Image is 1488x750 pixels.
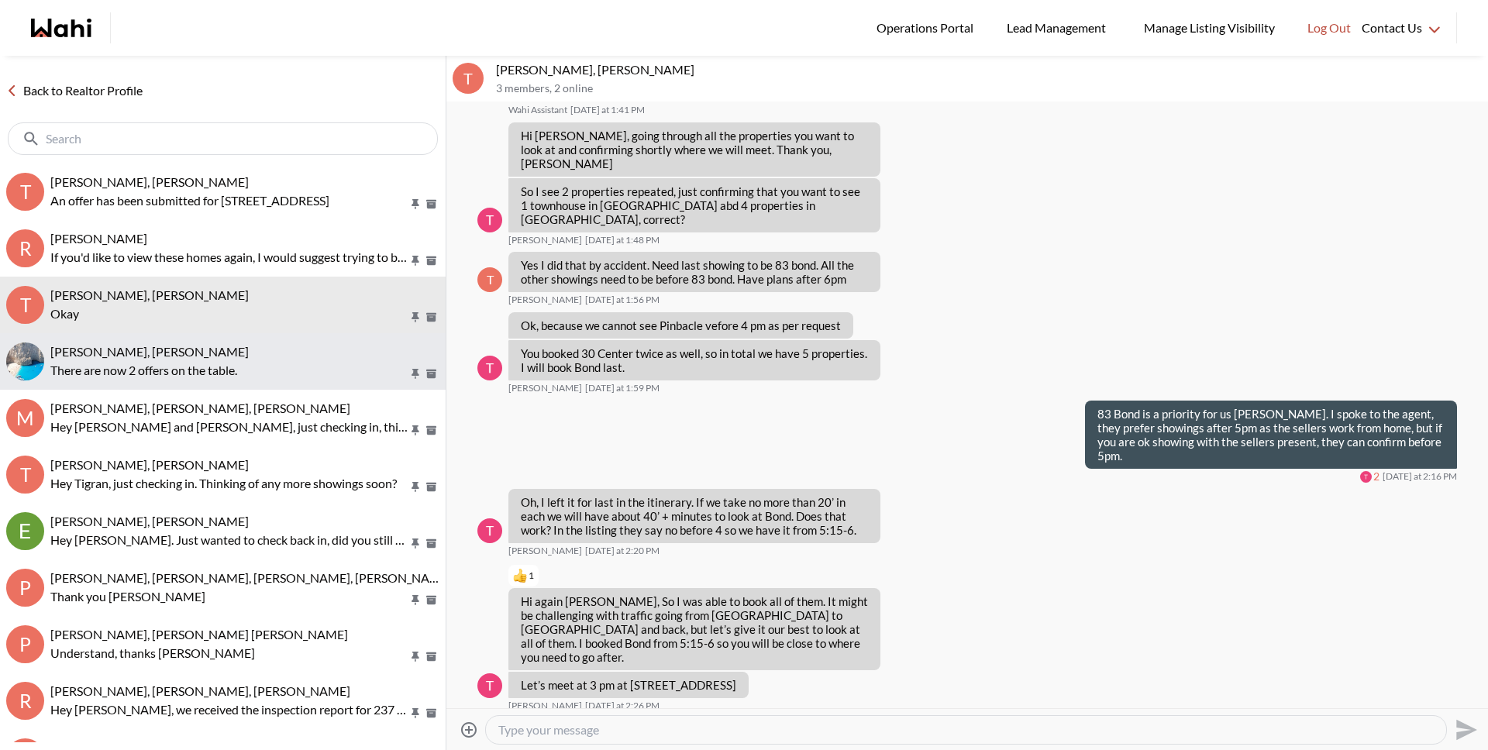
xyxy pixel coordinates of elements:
p: There are now 2 offers on the table. [50,361,408,380]
input: Search [46,131,403,146]
button: Pin [408,424,422,437]
span: [PERSON_NAME], [PERSON_NAME] [50,174,249,189]
time: 2025-10-07T17:48:09.544Z [585,234,660,246]
img: T [477,356,502,380]
button: Archive [423,650,439,663]
div: Teresa Julianelli [1360,471,1372,483]
span: [PERSON_NAME], [PERSON_NAME], [PERSON_NAME], [PERSON_NAME] [50,570,452,585]
div: T [6,173,44,211]
p: Okay [50,304,408,323]
span: [PERSON_NAME] [508,294,582,306]
span: [PERSON_NAME], [PERSON_NAME], [PERSON_NAME] [50,683,350,698]
img: T [1360,471,1372,483]
p: Yes I did that by accident. Need last showing to be 83 bond. All the other showings need to be be... [521,258,868,286]
div: Reaction list [508,563,887,588]
div: T [6,456,44,494]
button: Archive [423,254,439,267]
p: Oh, I left it for last in the itinerary. If we take no more than 20’ in each we will have about 4... [521,495,868,537]
p: 83 Bond is a priority for us [PERSON_NAME]. I spoke to the agent, they prefer showings after 5pm ... [1097,407,1445,463]
div: P [6,625,44,663]
span: [PERSON_NAME] [508,234,582,246]
div: T [477,267,502,292]
button: Archive [423,311,439,324]
span: 1 [529,569,534,582]
p: You booked 30 Center twice as well, so in total we have 5 properties. I will book Bond last. [521,346,868,374]
button: Archive [423,367,439,380]
button: Pin [408,198,422,211]
span: [PERSON_NAME], [PERSON_NAME], [PERSON_NAME] [50,401,350,415]
span: [PERSON_NAME], [PERSON_NAME] [50,344,249,359]
p: Hi again [PERSON_NAME], So I was able to book all of them. It might be challenging with traffic g... [521,594,868,664]
span: Operations Portal [877,18,979,38]
button: Pin [408,367,422,380]
div: T [453,63,484,94]
p: Thank you [PERSON_NAME] [50,587,408,606]
time: 2025-10-07T18:16:30.881Z [1383,470,1457,483]
div: T [6,286,44,324]
div: R [6,682,44,720]
button: Archive [423,707,439,720]
img: E [6,512,44,550]
time: 2025-10-07T18:26:03.642Z [585,700,660,712]
p: So I see 2 properties repeated, just confirming that you want to see 1 townhouse in [GEOGRAPHIC_D... [521,184,868,226]
div: R [6,229,44,267]
div: P [6,569,44,607]
time: 2025-10-07T17:56:33.611Z [585,294,660,306]
button: Send [1447,712,1482,747]
img: A [6,342,44,380]
button: Pin [408,707,422,720]
p: Hi [PERSON_NAME], going through all the properties you want to look at and confirming shortly whe... [521,129,868,170]
p: [PERSON_NAME], [PERSON_NAME] [496,62,1482,77]
div: M [6,399,44,437]
button: Archive [423,537,439,550]
button: Pin [408,480,422,494]
span: Wahi Assistant [508,104,567,116]
p: Hey [PERSON_NAME] and [PERSON_NAME], just checking in, thinking of any showings this weekend? [50,418,408,436]
p: Ok, because we cannot see Pinbacle vefore 4 pm as per request [521,318,841,332]
button: Reactions: like [513,569,534,582]
span: [PERSON_NAME], [PERSON_NAME] [PERSON_NAME] [50,627,348,642]
time: 2025-10-07T17:41:45.671Z [570,104,645,116]
p: Understand, thanks [PERSON_NAME] [50,644,408,662]
p: An offer has been submitted for [STREET_ADDRESS] [50,191,408,210]
button: Archive [423,424,439,437]
button: Pin [408,593,422,607]
span: [PERSON_NAME], [PERSON_NAME] [50,457,249,472]
textarea: Type your message [498,722,1434,738]
span: Log Out [1307,18,1351,38]
span: [PERSON_NAME] [508,382,582,394]
span: Manage Listing Visibility [1139,18,1280,38]
span: [PERSON_NAME] [508,700,582,712]
button: Archive [423,593,439,607]
span: [PERSON_NAME], [PERSON_NAME] [50,287,249,302]
img: T [477,208,502,232]
p: Hey [PERSON_NAME]. Just wanted to check back in, did you still want to view the property? [50,531,408,549]
span: Lead Management [1007,18,1111,38]
button: Pin [408,254,422,267]
span: [PERSON_NAME] [50,231,147,246]
span: [PERSON_NAME] [508,545,582,557]
p: If you'd like to view these homes again, I would suggest trying to book that for as soon as possi... [50,248,408,267]
div: Teresa Julianelli [477,208,502,232]
div: Teresa Julianelli [477,356,502,380]
p: Let’s meet at 3 pm at [STREET_ADDRESS] [521,678,736,692]
p: 3 members , 2 online [496,82,1482,95]
button: Archive [423,198,439,211]
time: 2025-10-07T17:59:08.191Z [585,382,660,394]
div: Teresa Julianelli [477,518,502,543]
img: T [477,673,502,698]
span: 2 [1373,470,1379,483]
button: Pin [408,537,422,550]
div: Efrem Abraham, Michelle [6,512,44,550]
a: Wahi homepage [31,19,91,37]
img: T [477,518,502,543]
p: Hey Tigran, just checking in. Thinking of any more showings soon? [50,474,408,493]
